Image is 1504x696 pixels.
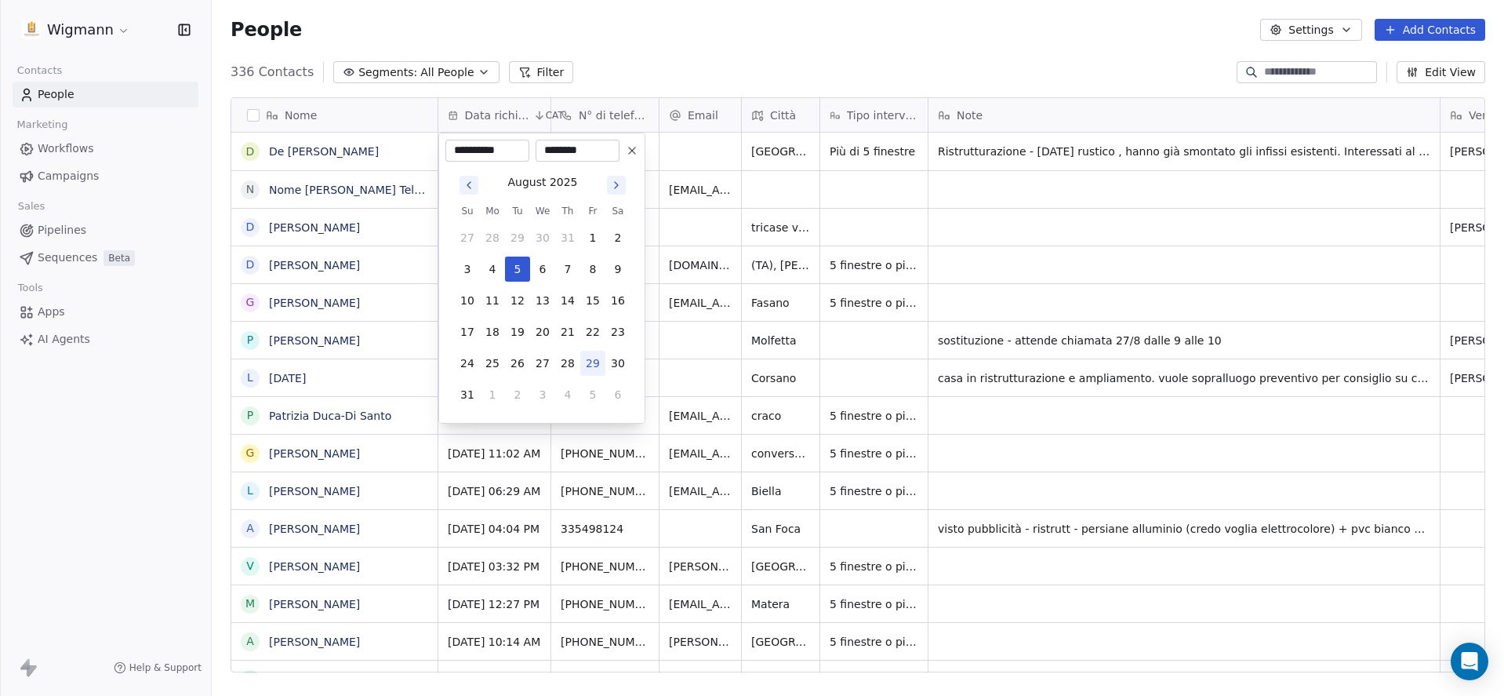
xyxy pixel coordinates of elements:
button: 23 [605,319,630,344]
th: Tuesday [505,203,530,219]
button: Go to previous month [458,174,480,196]
button: 15 [580,288,605,313]
button: 19 [505,319,530,344]
button: 11 [480,288,505,313]
button: 25 [480,351,505,376]
button: 28 [555,351,580,376]
button: 1 [580,225,605,250]
div: August 2025 [507,174,577,191]
button: 5 [505,257,530,282]
th: Friday [580,203,605,219]
button: 30 [605,351,630,376]
button: 8 [580,257,605,282]
th: Thursday [555,203,580,219]
th: Wednesday [530,203,555,219]
th: Saturday [605,203,630,219]
button: Go to next month [605,174,627,196]
button: 5 [580,382,605,407]
button: 18 [480,319,505,344]
button: 20 [530,319,555,344]
button: 17 [455,319,480,344]
button: 14 [555,288,580,313]
button: 27 [530,351,555,376]
button: 27 [455,225,480,250]
button: 22 [580,319,605,344]
th: Sunday [455,203,480,219]
button: 4 [555,382,580,407]
button: 31 [455,382,480,407]
button: 3 [455,257,480,282]
th: Monday [480,203,505,219]
button: 10 [455,288,480,313]
button: 21 [555,319,580,344]
button: 29 [580,351,605,376]
button: 13 [530,288,555,313]
button: 26 [505,351,530,376]
button: 28 [480,225,505,250]
button: 2 [605,225,630,250]
button: 3 [530,382,555,407]
button: 6 [605,382,630,407]
button: 29 [505,225,530,250]
button: 2 [505,382,530,407]
button: 7 [555,257,580,282]
button: 4 [480,257,505,282]
button: 12 [505,288,530,313]
button: 30 [530,225,555,250]
button: 16 [605,288,630,313]
button: 1 [480,382,505,407]
button: 24 [455,351,480,376]
button: 6 [530,257,555,282]
button: 31 [555,225,580,250]
button: 9 [605,257,630,282]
